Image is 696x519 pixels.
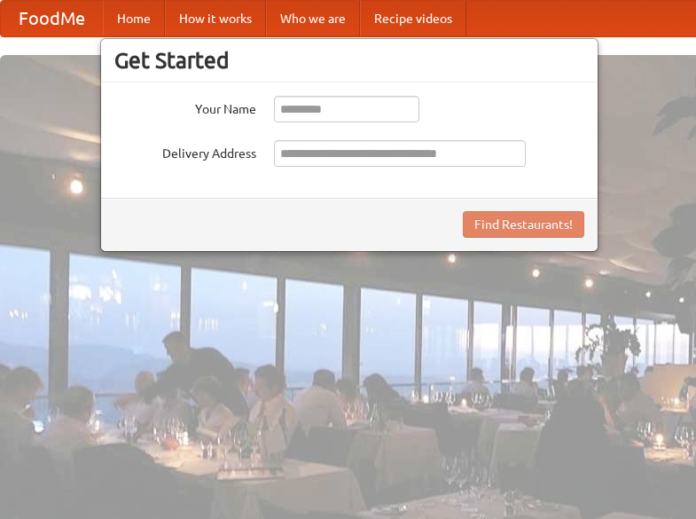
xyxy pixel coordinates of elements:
[114,140,256,162] label: Delivery Address
[463,211,584,238] button: Find Restaurants!
[103,1,165,36] a: Home
[114,47,584,74] h3: Get Started
[165,1,266,36] a: How it works
[360,1,466,36] a: Recipe videos
[1,1,103,36] a: FoodMe
[114,96,256,118] label: Your Name
[266,1,360,36] a: Who we are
